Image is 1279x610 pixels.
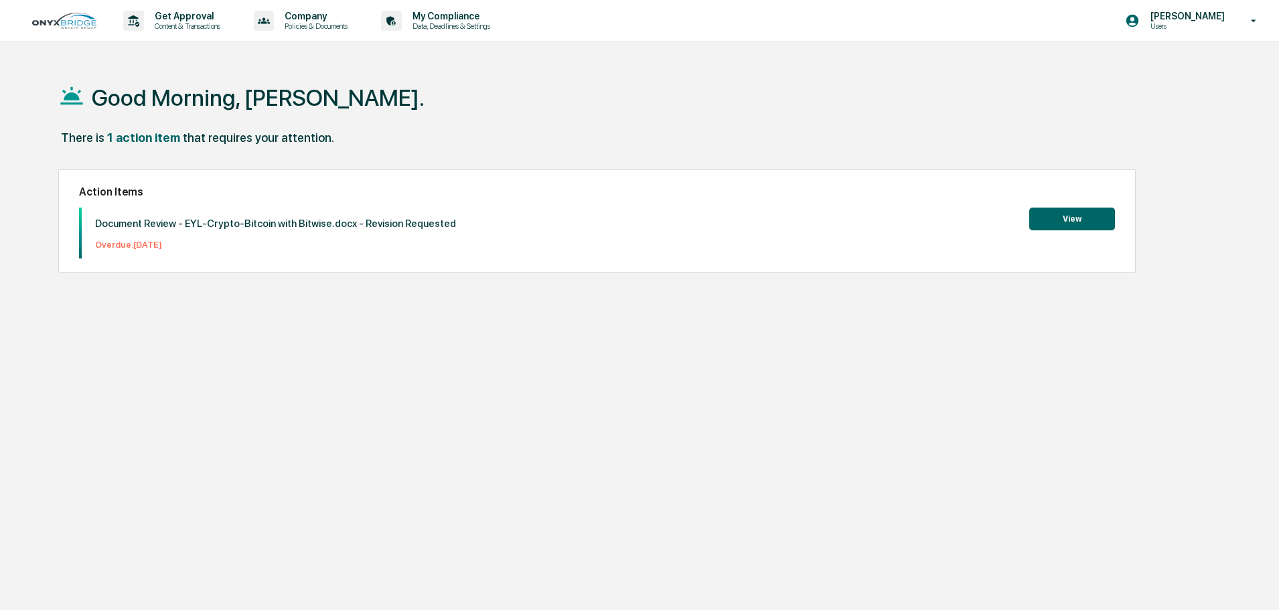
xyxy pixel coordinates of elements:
div: 1 action item [107,131,180,145]
div: that requires your attention. [183,131,334,145]
p: My Compliance [402,11,497,21]
p: Data, Deadlines & Settings [402,21,497,31]
p: [PERSON_NAME] [1140,11,1231,21]
h1: Good Morning, [PERSON_NAME]. [92,84,425,111]
p: Document Review - EYL-Crypto-Bitcoin with Bitwise.docx - Revision Requested [95,218,456,230]
p: Users [1140,21,1231,31]
p: Content & Transactions [144,21,227,31]
p: Get Approval [144,11,227,21]
p: Overdue: [DATE] [95,240,456,250]
p: Company [274,11,354,21]
img: logo [32,13,96,29]
button: View [1029,208,1115,230]
p: Policies & Documents [274,21,354,31]
a: View [1029,212,1115,224]
div: There is [61,131,104,145]
h2: Action Items [79,185,1115,198]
